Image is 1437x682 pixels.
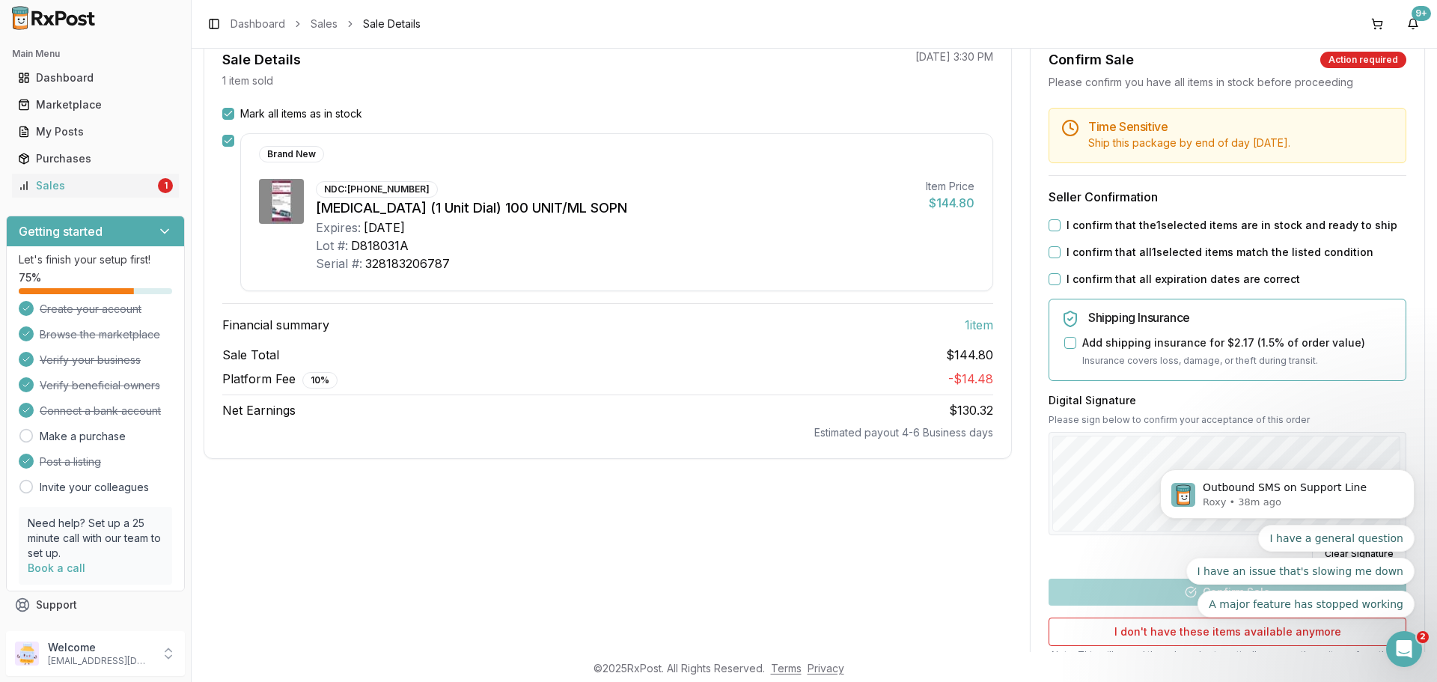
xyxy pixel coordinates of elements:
img: User avatar [15,642,39,666]
div: Action required [1320,52,1406,68]
div: Sale Details [222,49,301,70]
button: Dashboard [6,66,185,90]
img: RxPost Logo [6,6,102,30]
div: Dashboard [18,70,173,85]
a: Terms [771,662,802,675]
button: Feedback [6,618,185,645]
p: [DATE] 3:30 PM [915,49,993,64]
div: Sales [18,178,155,193]
span: Sale Total [222,346,279,364]
span: 2 [1417,631,1429,643]
a: Book a call [28,561,85,574]
span: Sale Details [363,16,421,31]
div: D818031A [351,237,409,255]
span: 1 item [965,316,993,334]
label: I confirm that all expiration dates are correct [1067,272,1300,287]
p: Note: This will cancel the sale and automatically remove these items from the marketplace. [1049,649,1406,673]
label: I confirm that the 1 selected items are in stock and ready to ship [1067,218,1397,233]
iframe: Intercom live chat [1386,631,1422,667]
div: My Posts [18,124,173,139]
div: Purchases [18,151,173,166]
a: Make a purchase [40,429,126,444]
p: Insurance covers loss, damage, or theft during transit. [1082,353,1394,368]
p: Please sign below to confirm your acceptance of this order [1049,414,1406,426]
div: $144.80 [926,194,974,212]
h5: Time Sensitive [1088,121,1394,133]
div: 9+ [1412,6,1431,21]
h5: Shipping Insurance [1088,311,1394,323]
button: I don't have these items available anymore [1049,618,1406,646]
p: Need help? Set up a 25 minute call with our team to set up. [28,516,163,561]
div: 328183206787 [365,255,450,273]
span: $144.80 [946,346,993,364]
button: Sales1 [6,174,185,198]
p: 1 item sold [222,73,273,88]
span: Post a listing [40,454,101,469]
a: Sales [311,16,338,31]
span: Ship this package by end of day [DATE] . [1088,136,1290,149]
button: Purchases [6,147,185,171]
div: Estimated payout 4-6 Business days [222,425,993,440]
img: Insulin Lispro (1 Unit Dial) 100 UNIT/ML SOPN [259,179,304,224]
div: 1 [158,178,173,193]
h2: Main Menu [12,48,179,60]
span: Feedback [36,624,87,639]
p: [EMAIL_ADDRESS][DOMAIN_NAME] [48,655,152,667]
div: 10 % [302,372,338,389]
div: Item Price [926,179,974,194]
div: Please confirm you have all items in stock before proceeding [1049,75,1406,90]
div: Confirm Sale [1049,49,1134,70]
p: Let's finish your setup first! [19,252,172,267]
a: Dashboard [12,64,179,91]
h3: Getting started [19,222,103,240]
a: Invite your colleagues [40,480,149,495]
div: [DATE] [364,219,405,237]
span: 75 % [19,270,41,285]
a: Sales1 [12,172,179,199]
span: Platform Fee [222,370,338,389]
span: - $14.48 [948,371,993,386]
a: My Posts [12,118,179,145]
span: Verify beneficial owners [40,378,160,393]
div: Expires: [316,219,361,237]
span: Create your account [40,302,141,317]
div: Lot #: [316,237,348,255]
a: Purchases [12,145,179,172]
button: 9+ [1401,12,1425,36]
div: [MEDICAL_DATA] (1 Unit Dial) 100 UNIT/ML SOPN [316,198,914,219]
div: NDC: [PHONE_NUMBER] [316,181,438,198]
span: Net Earnings [222,401,296,419]
a: Marketplace [12,91,179,118]
label: Mark all items as in stock [240,106,362,121]
h3: Digital Signature [1049,393,1406,408]
nav: breadcrumb [231,16,421,31]
button: Marketplace [6,93,185,117]
a: Dashboard [231,16,285,31]
span: $130.32 [949,403,993,418]
span: Browse the marketplace [40,327,160,342]
span: Verify your business [40,353,141,368]
div: Brand New [259,146,324,162]
span: Financial summary [222,316,329,334]
div: Serial #: [316,255,362,273]
label: I confirm that all 1 selected items match the listed condition [1067,245,1373,260]
h3: Seller Confirmation [1049,188,1406,206]
button: Support [6,591,185,618]
button: My Posts [6,120,185,144]
a: Privacy [808,662,844,675]
label: Add shipping insurance for $2.17 ( 1.5 % of order value) [1082,335,1365,350]
iframe: Intercom notifications message [1138,447,1437,642]
span: Connect a bank account [40,404,161,418]
p: Welcome [48,640,152,655]
div: Marketplace [18,97,173,112]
